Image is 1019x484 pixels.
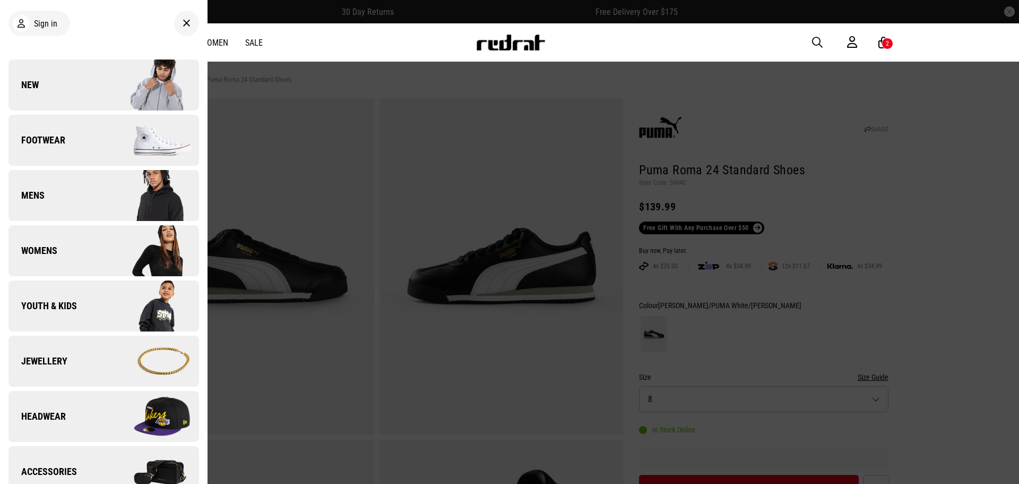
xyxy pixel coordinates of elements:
[103,169,198,222] img: Company
[8,336,199,387] a: Jewellery Company
[8,189,45,202] span: Mens
[8,115,199,166] a: Footwear Company
[103,335,198,388] img: Company
[8,281,199,332] a: Youth & Kids Company
[245,38,263,48] a: Sale
[8,79,39,91] span: New
[8,465,77,478] span: Accessories
[8,244,57,257] span: Womens
[8,60,199,111] a: New Company
[8,225,199,276] a: Womens Company
[8,300,77,312] span: Youth & Kids
[8,170,199,221] a: Mens Company
[103,58,198,112] img: Company
[8,4,40,36] button: Open LiveChat chat widget
[201,38,228,48] a: Women
[8,134,65,147] span: Footwear
[103,114,198,167] img: Company
[34,19,57,29] span: Sign in
[878,37,888,48] a: 2
[103,224,198,277] img: Company
[8,410,66,423] span: Headwear
[8,355,67,368] span: Jewellery
[103,390,198,443] img: Company
[476,35,546,50] img: Redrat logo
[8,391,199,442] a: Headwear Company
[103,279,198,333] img: Company
[886,40,889,47] div: 2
